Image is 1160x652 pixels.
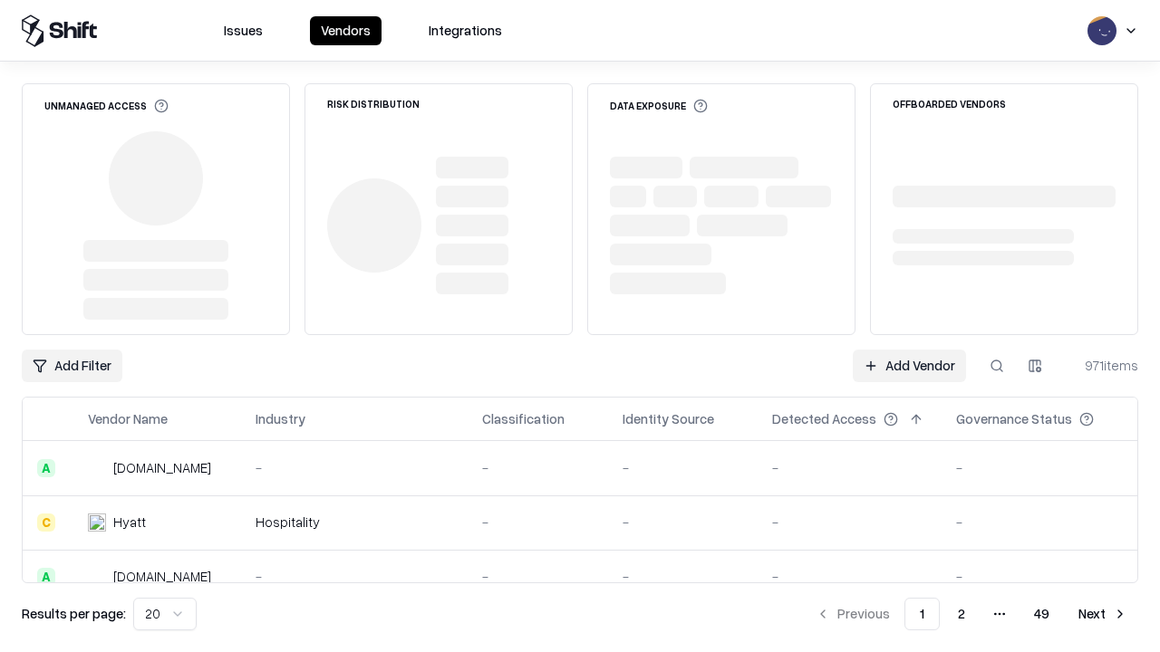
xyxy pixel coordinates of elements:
div: - [256,567,453,586]
div: [DOMAIN_NAME] [113,458,211,477]
div: Offboarded Vendors [893,99,1006,109]
div: Hospitality [256,513,453,532]
button: 49 [1020,598,1064,630]
div: A [37,568,55,586]
div: Identity Source [623,409,714,428]
div: - [482,513,594,532]
button: Vendors [310,16,382,45]
div: Hyatt [113,513,146,532]
div: Detected Access [772,409,876,428]
div: A [37,459,55,477]
div: C [37,513,55,532]
button: Next [1068,598,1138,630]
div: Governance Status [956,409,1072,428]
button: 1 [904,598,940,630]
button: 2 [943,598,980,630]
div: - [772,567,927,586]
button: Integrations [418,16,513,45]
div: - [482,458,594,477]
div: Classification [482,409,565,428]
div: Industry [256,409,305,428]
p: Results per page: [22,604,126,623]
div: - [482,567,594,586]
button: Add Filter [22,350,122,382]
div: - [956,567,1123,586]
div: [DOMAIN_NAME] [113,567,211,586]
img: Hyatt [88,513,106,532]
nav: pagination [805,598,1138,630]
div: Unmanaged Access [44,99,169,113]
img: primesec.co.il [88,568,106,586]
div: Data Exposure [610,99,708,113]
a: Add Vendor [853,350,966,382]
div: 971 items [1066,356,1138,375]
img: intrado.com [88,459,106,477]
div: - [623,458,743,477]
div: Risk Distribution [327,99,420,109]
div: Vendor Name [88,409,168,428]
div: - [956,513,1123,532]
div: - [772,458,927,477]
div: - [256,458,453,477]
div: - [956,458,1123,477]
div: - [623,513,743,532]
button: Issues [213,16,274,45]
div: - [623,567,743,586]
div: - [772,513,927,532]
